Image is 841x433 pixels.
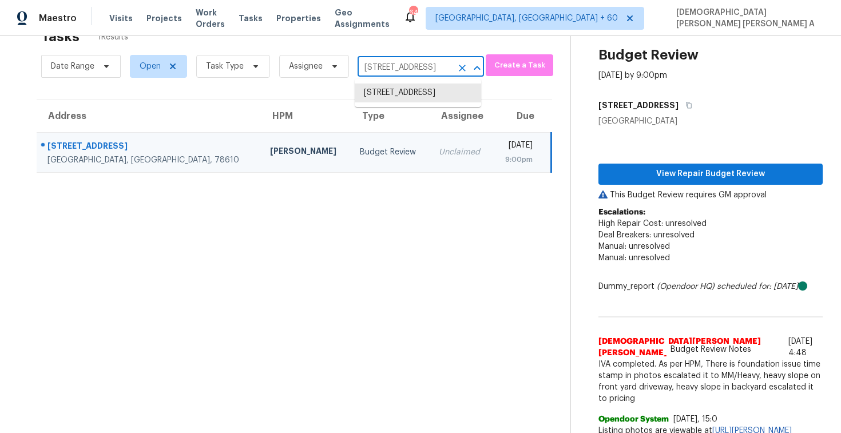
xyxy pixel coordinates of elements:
[598,49,699,61] h2: Budget Review
[657,283,715,291] i: (Opendoor HQ)
[598,164,823,185] button: View Repair Budget Review
[673,415,717,423] span: [DATE], 15:0
[598,414,669,425] span: Opendoor System
[270,145,342,160] div: [PERSON_NAME]
[51,61,94,72] span: Date Range
[672,7,824,30] span: [DEMOGRAPHIC_DATA][PERSON_NAME] [PERSON_NAME] A
[360,146,420,158] div: Budget Review
[239,14,263,22] span: Tasks
[598,189,823,201] p: This Budget Review requires GM approval
[598,116,823,127] div: [GEOGRAPHIC_DATA]
[717,283,798,291] i: scheduled for: [DATE]
[39,13,77,24] span: Maestro
[409,7,417,18] div: 640
[140,61,161,72] span: Open
[439,146,483,158] div: Unclaimed
[355,84,481,102] li: [STREET_ADDRESS]
[598,231,695,239] span: Deal Breakers: unresolved
[491,59,548,72] span: Create a Task
[598,336,784,359] span: [DEMOGRAPHIC_DATA][PERSON_NAME] [PERSON_NAME] A
[206,61,244,72] span: Task Type
[146,13,182,24] span: Projects
[261,100,351,132] th: HPM
[493,100,551,132] th: Due
[486,54,553,76] button: Create a Task
[109,13,133,24] span: Visits
[430,100,493,132] th: Assignee
[608,167,814,181] span: View Repair Budget Review
[335,7,390,30] span: Geo Assignments
[598,100,679,111] h5: [STREET_ADDRESS]
[502,154,533,165] div: 9:00pm
[598,359,823,404] span: IVA completed. As per HPM, There is foundation issue time stamp in photos escalated it to MM/Heav...
[435,13,618,24] span: [GEOGRAPHIC_DATA], [GEOGRAPHIC_DATA] + 60
[454,60,470,76] button: Clear
[598,243,670,251] span: Manual: unresolved
[358,59,452,77] input: Search by address
[788,337,812,357] span: [DATE] 4:48
[598,70,667,81] div: [DATE] by 9:00pm
[41,31,80,42] h2: Tasks
[37,100,261,132] th: Address
[47,154,252,166] div: [GEOGRAPHIC_DATA], [GEOGRAPHIC_DATA], 78610
[598,281,823,292] div: Dummy_report
[679,95,694,116] button: Copy Address
[664,344,758,355] span: Budget Review Notes
[598,208,645,216] b: Escalations:
[276,13,321,24] span: Properties
[502,140,533,154] div: [DATE]
[47,140,252,154] div: [STREET_ADDRESS]
[598,220,707,228] span: High Repair Cost: unresolved
[98,31,128,43] span: 1 Results
[469,60,485,76] button: Close
[289,61,323,72] span: Assignee
[196,7,225,30] span: Work Orders
[351,100,430,132] th: Type
[598,254,670,262] span: Manual: unresolved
